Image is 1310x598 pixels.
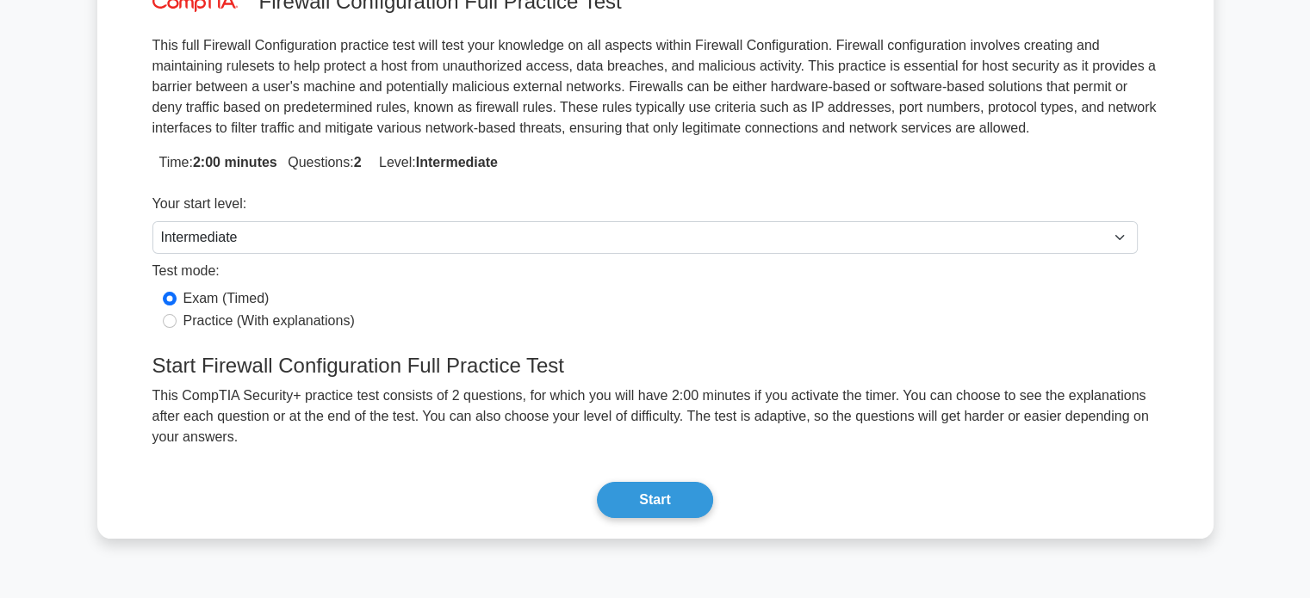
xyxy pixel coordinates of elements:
span: Level: [372,155,498,170]
strong: Intermediate [416,155,498,170]
button: Start [597,482,712,518]
p: This full Firewall Configuration practice test will test your knowledge on all aspects within Fir... [152,35,1158,139]
h4: Start Firewall Configuration Full Practice Test [142,354,1169,379]
strong: 2 [354,155,362,170]
div: Your start level: [152,194,1138,221]
p: This CompTIA Security+ practice test consists of 2 questions, for which you will have 2:00 minute... [142,385,1169,447]
p: Time: [152,152,1158,173]
span: Questions: [281,155,361,170]
label: Practice (With explanations) [183,311,355,331]
div: Test mode: [152,261,1138,288]
strong: 2:00 minutes [193,155,277,170]
label: Exam (Timed) [183,288,270,309]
